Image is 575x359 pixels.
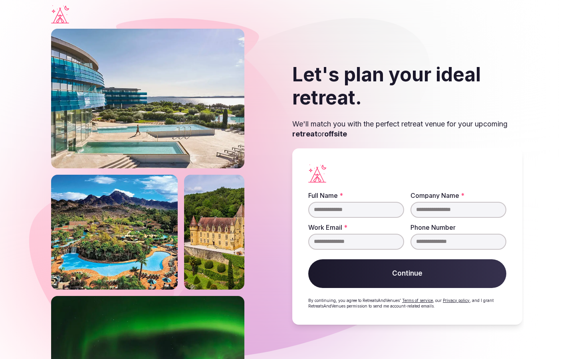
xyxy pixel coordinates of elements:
[308,298,506,309] p: By continuing, you agree to RetreatsAndVenues' , our , and I grant RetreatsAndVenues permission t...
[443,298,470,303] a: Privacy policy
[308,192,404,199] label: Full Name
[51,29,244,168] img: Falkensteiner outdoor resort with pools
[51,5,69,24] a: Visit the homepage
[308,224,404,231] label: Work Email
[324,130,347,138] strong: offsite
[292,130,317,138] strong: retreat
[308,259,506,288] button: Continue
[410,224,506,231] label: Phone Number
[402,298,433,303] a: Terms of service
[51,175,178,290] img: Phoenix river ranch resort
[410,192,506,199] label: Company Name
[292,119,522,139] p: We'll match you with the perfect retreat venue for your upcoming or
[184,175,244,290] img: Castle on a slope
[292,63,522,109] h2: Let's plan your ideal retreat.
